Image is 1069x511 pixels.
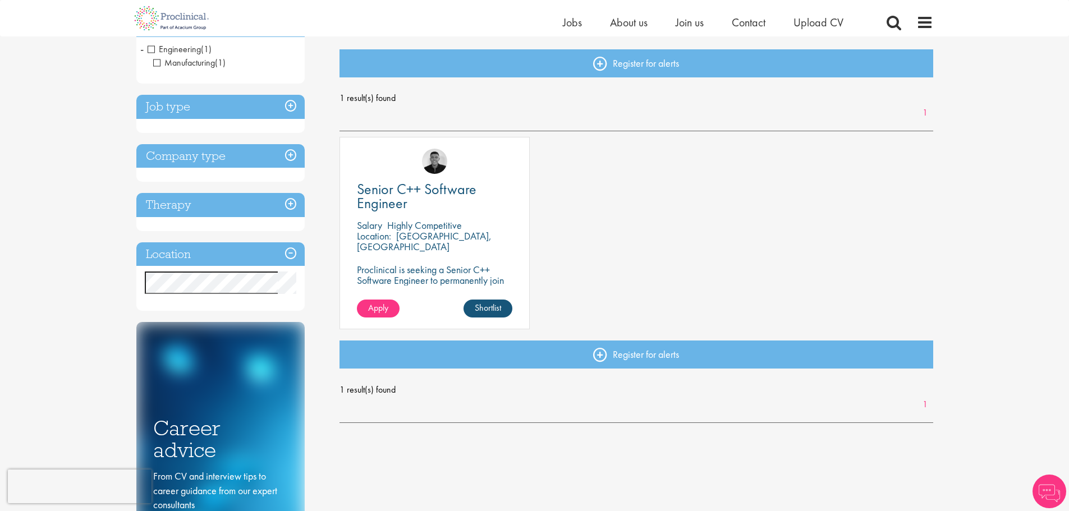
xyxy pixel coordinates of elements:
span: (1) [201,43,212,55]
span: Engineering [148,43,201,55]
a: 1 [917,107,933,119]
a: Join us [676,15,704,30]
a: Jobs [563,15,582,30]
a: About us [610,15,648,30]
h3: Job type [136,95,305,119]
p: [GEOGRAPHIC_DATA], [GEOGRAPHIC_DATA] [357,229,492,253]
a: Contact [732,15,765,30]
h3: Company type [136,144,305,168]
span: Engineering [148,43,212,55]
a: Shortlist [464,300,512,317]
span: Location: [357,229,391,242]
a: Upload CV [793,15,843,30]
span: Manufacturing [153,57,215,68]
span: Salary [357,219,382,232]
a: Apply [357,300,400,317]
a: Senior C++ Software Engineer [357,182,512,210]
h3: Location [136,242,305,266]
p: Highly Competitive [387,219,462,232]
span: 1 result(s) found [339,90,933,107]
span: - [140,40,144,57]
p: Proclinical is seeking a Senior C++ Software Engineer to permanently join their dynamic team in [... [357,264,512,307]
span: 1 result(s) found [339,381,933,398]
a: Register for alerts [339,49,933,77]
span: Manufacturing [153,57,226,68]
span: Apply [368,302,388,314]
img: Christian Andersen [422,149,447,174]
img: Chatbot [1033,475,1066,508]
a: 1 [917,398,933,411]
a: Register for alerts [339,340,933,369]
h3: Therapy [136,193,305,217]
h3: Career advice [153,417,288,461]
iframe: reCAPTCHA [8,469,152,503]
span: (1) [215,57,226,68]
span: Senior C++ Software Engineer [357,179,476,213]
